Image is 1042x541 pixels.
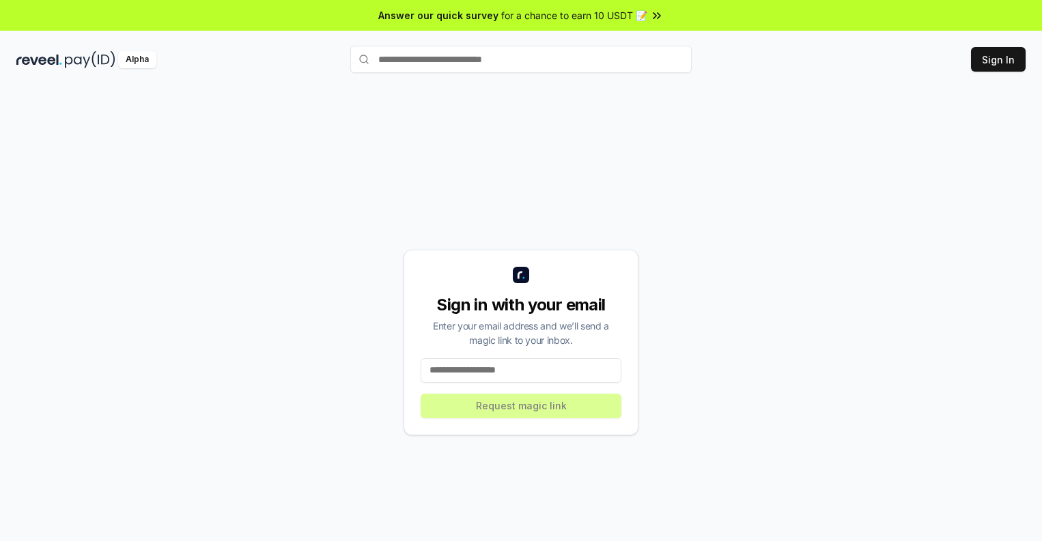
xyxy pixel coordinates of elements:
[421,319,621,347] div: Enter your email address and we’ll send a magic link to your inbox.
[65,51,115,68] img: pay_id
[118,51,156,68] div: Alpha
[16,51,62,68] img: reveel_dark
[501,8,647,23] span: for a chance to earn 10 USDT 📝
[421,294,621,316] div: Sign in with your email
[513,267,529,283] img: logo_small
[378,8,498,23] span: Answer our quick survey
[971,47,1026,72] button: Sign In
